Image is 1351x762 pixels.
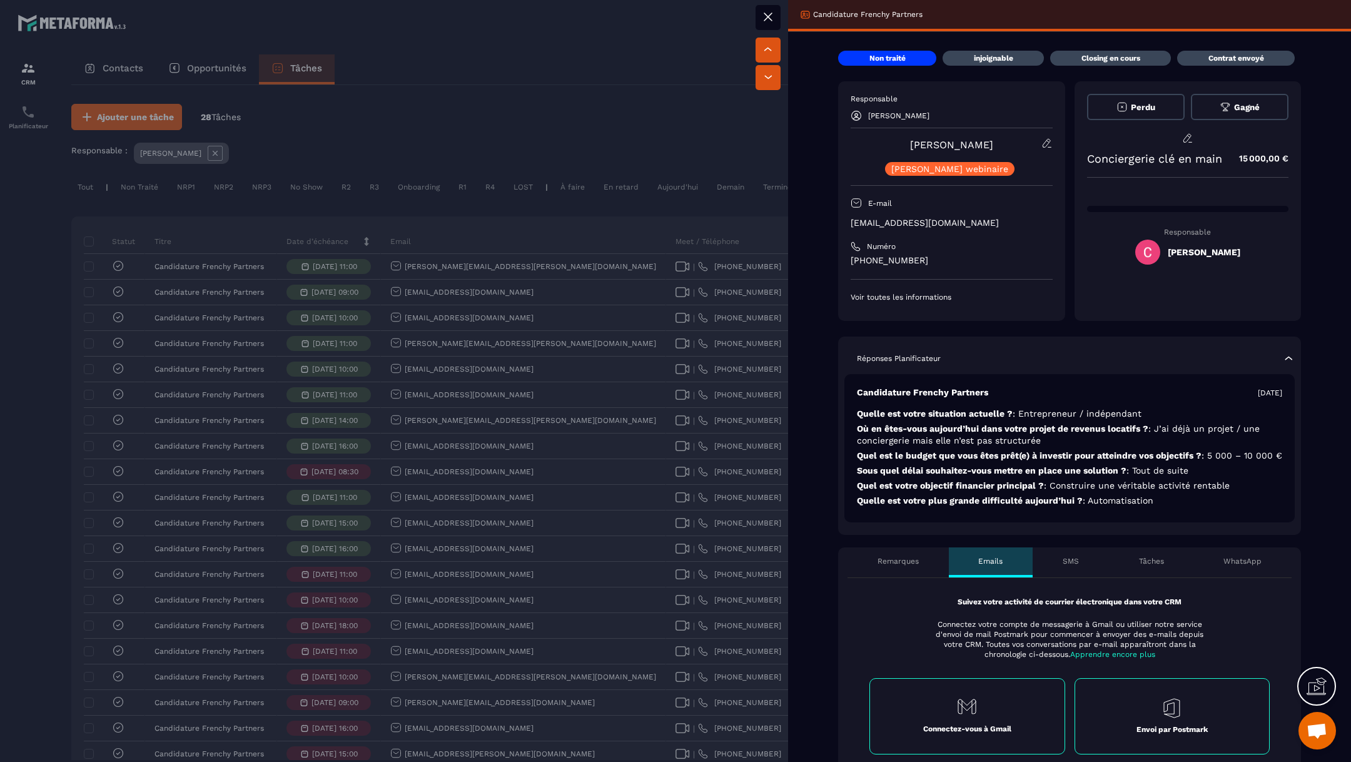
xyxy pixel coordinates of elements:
p: Voir toutes les informations [851,292,1053,302]
p: Quelle est votre situation actuelle ? [857,408,1282,420]
p: Responsable [851,94,1053,104]
p: WhatsApp [1223,556,1262,566]
p: [DATE] [1258,388,1282,398]
p: Responsable [1087,228,1289,236]
p: injoignable [974,53,1013,63]
p: Tâches [1139,556,1164,566]
button: Gagné [1191,94,1288,120]
p: Connectez-vous à Gmail [923,724,1011,734]
p: Candidature Frenchy Partners [813,9,923,19]
p: [PHONE_NUMBER] [851,255,1053,267]
p: Contrat envoyé [1208,53,1264,63]
h5: [PERSON_NAME] [1168,247,1240,257]
p: [PERSON_NAME] [868,111,929,120]
p: [EMAIL_ADDRESS][DOMAIN_NAME] [851,217,1053,229]
p: Emails [978,556,1003,566]
p: 15 000,00 € [1227,146,1288,171]
p: [PERSON_NAME] webinaire [891,165,1008,173]
span: Gagné [1234,103,1260,112]
div: Ouvrir le chat [1298,712,1336,749]
p: Closing en cours [1081,53,1140,63]
span: : Construire une véritable activité rentable [1044,480,1230,490]
p: Remarques [878,556,919,566]
span: Apprendre encore plus [1070,650,1155,659]
span: : 5 000 – 10 000 € [1202,450,1282,460]
span: Perdu [1131,103,1155,112]
p: E-mail [868,198,892,208]
p: Réponses Planificateur [857,353,941,363]
a: [PERSON_NAME] [910,139,993,151]
p: SMS [1063,556,1079,566]
p: Connectez votre compte de messagerie à Gmail ou utiliser notre service d'envoi de mail Postmark p... [928,619,1212,659]
p: Envoi par Postmark [1136,724,1208,734]
p: Non traité [869,53,906,63]
p: Candidature Frenchy Partners [857,387,988,399]
p: Suivez votre activité de courrier électronique dans votre CRM [869,597,1270,607]
span: : Entrepreneur / indépendant [1013,409,1141,419]
p: Quel est le budget que vous êtes prêt(e) à investir pour atteindre vos objectifs ? [857,450,1282,462]
span: : Automatisation [1083,495,1153,505]
p: Sous quel délai souhaitez-vous mettre en place une solution ? [857,465,1282,477]
p: Numéro [867,241,896,251]
p: Conciergerie clé en main [1087,152,1222,165]
span: : Tout de suite [1126,465,1188,475]
p: Où en êtes-vous aujourd’hui dans votre projet de revenus locatifs ? [857,423,1282,447]
p: Quelle est votre plus grande difficulté aujourd’hui ? [857,495,1282,507]
p: Quel est votre objectif financier principal ? [857,480,1282,492]
button: Perdu [1087,94,1185,120]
